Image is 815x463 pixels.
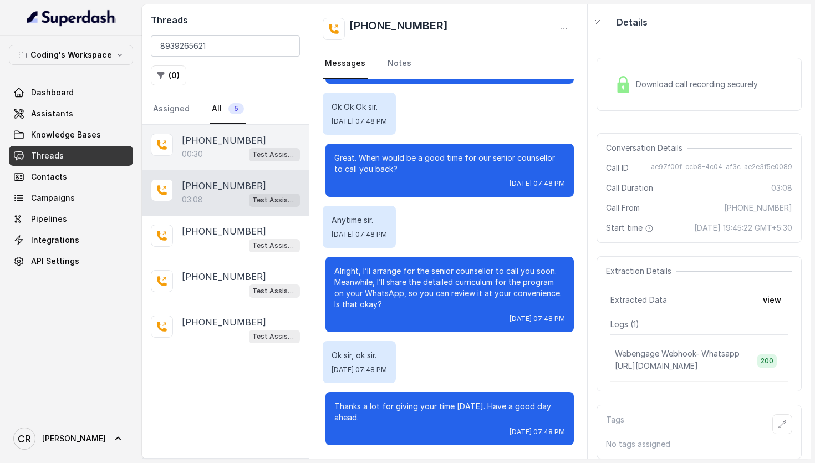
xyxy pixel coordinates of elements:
[323,49,574,79] nav: Tabs
[31,87,74,98] span: Dashboard
[606,162,629,174] span: Call ID
[31,108,73,119] span: Assistants
[182,179,266,192] p: [PHONE_NUMBER]
[332,215,387,226] p: Anytime sir.
[636,79,762,90] span: Download call recording securely
[252,331,297,342] p: Test Assistant-3
[9,251,133,271] a: API Settings
[31,150,64,161] span: Threads
[510,179,565,188] span: [DATE] 07:48 PM
[332,117,387,126] span: [DATE] 07:48 PM
[27,9,116,27] img: light.svg
[182,134,266,147] p: [PHONE_NUMBER]
[31,192,75,203] span: Campaigns
[9,104,133,124] a: Assistants
[182,149,203,160] p: 00:30
[151,35,300,57] input: Search by Call ID or Phone Number
[9,125,133,145] a: Knowledge Bases
[615,348,740,359] p: Webengage Webhook- Whatsapp
[606,143,687,154] span: Conversation Details
[30,48,112,62] p: Coding's Workspace
[182,270,266,283] p: [PHONE_NUMBER]
[606,222,656,233] span: Start time
[31,256,79,267] span: API Settings
[151,94,300,124] nav: Tabs
[9,209,133,229] a: Pipelines
[606,439,792,450] p: No tags assigned
[757,354,777,368] span: 200
[210,94,246,124] a: All5
[610,294,667,306] span: Extracted Data
[9,230,133,250] a: Integrations
[617,16,648,29] p: Details
[228,103,244,114] span: 5
[651,162,792,174] span: ae97f00f-ccb8-4c04-af3c-ae2e3f5e0089
[334,152,565,175] p: Great. When would be a good time for our senior counsellor to call you back?
[9,167,133,187] a: Contacts
[42,433,106,444] span: [PERSON_NAME]
[332,230,387,239] span: [DATE] 07:48 PM
[182,194,203,205] p: 03:08
[18,433,31,445] text: CR
[334,266,565,310] p: Alright, I’ll arrange for the senior counsellor to call you soon. Meanwhile, I’ll share the detai...
[31,213,67,225] span: Pipelines
[31,129,101,140] span: Knowledge Bases
[9,45,133,65] button: Coding's Workspace
[606,182,653,194] span: Call Duration
[610,319,788,330] p: Logs ( 1 )
[9,423,133,454] a: [PERSON_NAME]
[182,316,266,329] p: [PHONE_NUMBER]
[252,195,297,206] p: Test Assistant-3
[332,350,387,361] p: Ok sir, ok sir.
[694,222,792,233] span: [DATE] 19:45:22 GMT+5:30
[31,235,79,246] span: Integrations
[332,365,387,374] span: [DATE] 07:48 PM
[385,49,414,79] a: Notes
[510,314,565,323] span: [DATE] 07:48 PM
[606,414,624,434] p: Tags
[510,428,565,436] span: [DATE] 07:48 PM
[151,13,300,27] h2: Threads
[9,83,133,103] a: Dashboard
[771,182,792,194] span: 03:08
[615,76,631,93] img: Lock Icon
[606,266,676,277] span: Extraction Details
[9,146,133,166] a: Threads
[323,49,368,79] a: Messages
[151,65,186,85] button: (0)
[252,240,297,251] p: Test Assistant-3
[182,225,266,238] p: [PHONE_NUMBER]
[615,361,698,370] span: [URL][DOMAIN_NAME]
[349,18,448,40] h2: [PHONE_NUMBER]
[334,401,565,423] p: Thanks a lot for giving your time [DATE]. Have a good day ahead.
[252,286,297,297] p: Test Assistant-3
[151,94,192,124] a: Assigned
[606,202,640,213] span: Call From
[9,188,133,208] a: Campaigns
[724,202,792,213] span: [PHONE_NUMBER]
[332,101,387,113] p: Ok Ok Ok sir.
[31,171,67,182] span: Contacts
[756,290,788,310] button: view
[252,149,297,160] p: Test Assistant- 2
